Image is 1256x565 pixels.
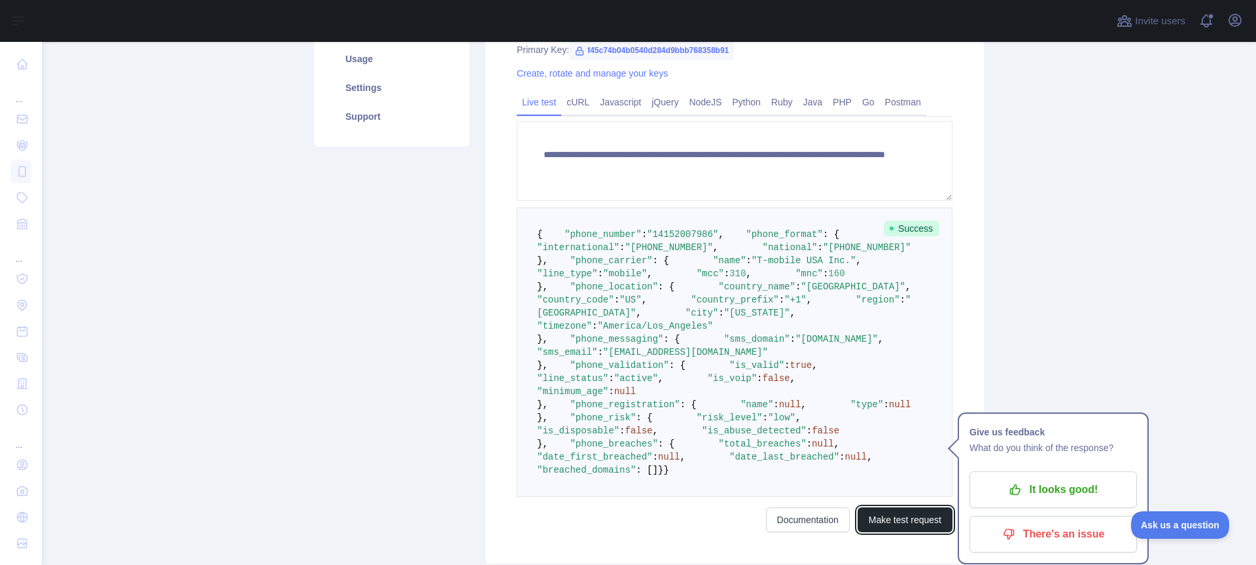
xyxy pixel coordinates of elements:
span: , [636,308,641,318]
span: : { [652,255,669,266]
span: , [746,268,751,279]
span: "[PHONE_NUMBER]" [823,242,911,253]
span: "is_voip" [707,373,757,384]
span: , [812,360,817,371]
span: "[DOMAIN_NAME]" [795,334,878,344]
iframe: Toggle Customer Support [1131,511,1230,539]
span: : { [669,360,686,371]
span: : [839,452,845,462]
span: "city" [686,308,718,318]
a: jQuery [646,92,684,113]
span: : { [823,229,839,240]
span: }, [537,399,548,410]
span: "phone_number" [565,229,642,240]
span: : [597,347,602,357]
span: "phone_validation" [570,360,669,371]
button: Invite users [1114,10,1188,31]
span: : [795,282,801,292]
a: Postman [880,92,926,113]
span: : { [663,334,680,344]
div: ... [10,79,31,105]
a: Python [727,92,766,113]
span: "country_prefix" [691,295,778,305]
span: : { [658,439,674,449]
span: } [658,465,663,475]
span: : [652,452,657,462]
span: : [823,268,828,279]
span: , [680,452,685,462]
span: : [608,373,614,384]
span: "region" [856,295,899,305]
span: { [537,229,542,240]
span: true [790,360,812,371]
span: : [592,321,597,331]
span: "T-mobile USA Inc." [752,255,856,266]
span: : [763,412,768,423]
span: "mobile" [603,268,647,279]
span: : { [658,282,674,292]
span: , [647,268,652,279]
span: "[GEOGRAPHIC_DATA]" [801,282,905,292]
span: "is_valid" [729,360,784,371]
span: "[EMAIL_ADDRESS][DOMAIN_NAME]" [603,347,768,357]
div: ... [10,424,31,450]
a: Ruby [766,92,798,113]
span: false [812,426,839,436]
a: Usage [330,45,454,73]
a: Support [330,102,454,131]
span: : [790,334,795,344]
a: Documentation [766,507,850,532]
span: "country_name" [718,282,795,292]
span: , [807,295,812,305]
span: Invite users [1135,14,1185,29]
span: }, [537,412,548,423]
span: : [614,295,619,305]
span: f45c74b04b0540d284d9bbb768358b91 [569,41,734,60]
span: null [658,452,680,462]
span: , [801,399,806,410]
span: "risk_level" [697,412,763,423]
div: Primary Key: [517,43,952,56]
span: : [746,255,751,266]
span: , [790,308,795,318]
span: : [900,295,905,305]
span: : [779,295,784,305]
span: , [642,295,647,305]
span: , [652,426,657,436]
span: "mnc" [795,268,823,279]
a: NodeJS [684,92,727,113]
span: , [658,373,663,384]
span: false [763,373,790,384]
span: : [807,439,812,449]
span: "phone_breaches" [570,439,657,449]
span: null [779,399,801,410]
span: "type" [850,399,883,410]
span: "phone_risk" [570,412,636,423]
span: "phone_location" [570,282,657,292]
span: : [807,426,812,436]
span: : [757,373,762,384]
span: : [784,360,790,371]
span: , [795,412,801,423]
p: What do you think of the response? [969,440,1137,456]
span: : { [680,399,696,410]
span: : [883,399,888,410]
span: "international" [537,242,619,253]
span: "mcc" [697,268,724,279]
div: ... [10,238,31,264]
span: , [834,439,839,449]
span: } [663,465,669,475]
span: }, [537,439,548,449]
a: Go [857,92,880,113]
span: "[PHONE_NUMBER]" [625,242,712,253]
a: cURL [561,92,595,113]
span: "sms_domain" [724,334,790,344]
span: }, [537,282,548,292]
span: null [889,399,911,410]
span: "phone_registration" [570,399,680,410]
span: : { [636,412,652,423]
span: : [724,268,729,279]
span: "national" [762,242,817,253]
h1: Give us feedback [969,424,1137,440]
span: "name" [741,399,773,410]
